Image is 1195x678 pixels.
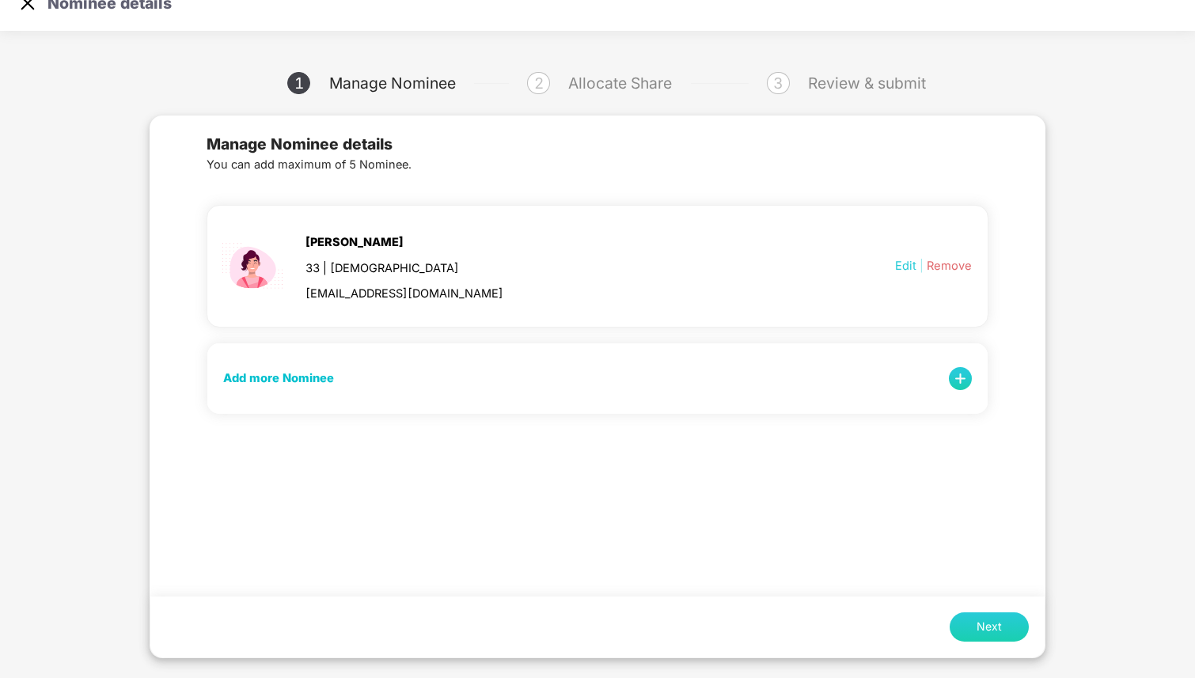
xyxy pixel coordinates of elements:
[568,70,672,96] div: Allocate Share
[329,70,456,96] div: Manage Nominee
[920,259,924,273] span: |
[305,233,503,252] span: [PERSON_NAME]
[214,227,291,305] img: svg+xml;base64,PHN2ZyB4bWxucz0iaHR0cDovL3d3dy53My5vcmcvMjAwMC9zdmciIHdpZHRoPSIyMjQiIGhlaWdodD0iMT...
[895,259,916,273] span: Edit
[207,156,988,174] span: You can add maximum of 5 Nominee.
[950,612,1029,642] button: Next
[207,132,988,156] span: Manage Nominee details
[223,369,334,388] span: Add more Nominee
[305,285,503,303] span: [EMAIL_ADDRESS][DOMAIN_NAME]
[927,259,972,273] span: Remove
[305,259,503,278] span: 33 | [DEMOGRAPHIC_DATA]
[808,70,926,96] div: Review & submit
[949,367,972,390] img: svg+xml;base64,PHN2ZyB4bWxucz0iaHR0cDovL3d3dy53My5vcmcvMjAwMC9zdmciIHdpZHRoPSIzMCIgaGVpZ2h0PSIzMC...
